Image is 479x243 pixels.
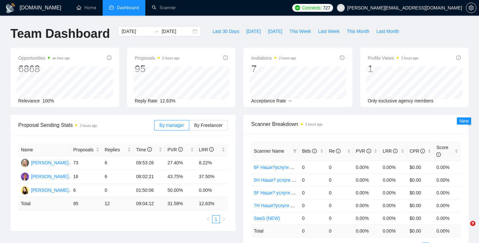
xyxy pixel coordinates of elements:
td: 43.75% [165,170,196,184]
span: swap-right [154,29,159,34]
td: 16 [71,170,102,184]
span: info-circle [340,55,344,60]
td: 6 [71,184,102,197]
span: Proposal Sending Stats [18,121,154,129]
span: Time [136,147,152,152]
a: 5H Наши? услуги + наша ЦА [254,177,314,183]
td: 8.22% [196,156,228,170]
span: 9 [470,221,475,226]
span: to [154,29,159,34]
span: LRR [383,148,398,154]
span: New [459,118,469,124]
div: [PERSON_NAME] [31,187,68,194]
td: 73 [71,156,102,170]
a: 5F Наши? услуги + наша ЦА [254,190,314,195]
span: Bids [302,148,317,154]
span: filter [292,146,298,156]
span: info-circle [107,55,111,60]
td: 0.00% [434,161,461,174]
span: info-circle [209,147,214,152]
span: [DATE] [268,28,282,35]
span: info-circle [312,149,317,153]
div: 6868 [18,63,70,75]
input: End date [162,28,191,35]
td: 0 [326,212,353,224]
span: PVR [167,147,183,152]
span: CPR [410,148,425,154]
button: [DATE] [243,26,264,37]
td: 0.00% [434,212,461,224]
a: VM[PERSON_NAME] [21,187,68,192]
span: 100% [42,98,54,103]
a: KK[PERSON_NAME] [21,160,68,165]
button: This Month [343,26,373,37]
span: Relevance [18,98,40,103]
td: 12.63 % [196,197,228,210]
span: Last 30 Days [212,28,239,35]
button: left [204,215,212,223]
td: 0 [299,199,327,212]
td: 0.00% [353,212,380,224]
td: 0.00% [380,186,407,199]
div: 95 [135,63,180,75]
td: 0.00 % [380,224,407,237]
span: info-circle [393,149,398,153]
button: Last Month [373,26,402,37]
a: 1 [212,216,220,223]
img: logo [5,3,16,13]
td: $0.00 [407,212,434,224]
td: 0.00% [380,174,407,186]
span: Score [436,145,448,157]
td: 0 [326,199,353,212]
td: 0 [326,174,353,186]
span: Replies [105,146,126,153]
span: 12.63% [160,98,175,103]
a: NV[PERSON_NAME] [21,174,68,179]
span: user [339,6,343,10]
li: Next Page [220,215,228,223]
span: -- [289,98,292,103]
td: 0 [299,174,327,186]
span: This Month [347,28,369,35]
time: 2 hours ago [305,123,323,126]
iframe: Intercom live chat [457,221,472,236]
a: 7H Наши?услуги + ?ЦА (минус наша ЦА) [254,203,341,208]
img: upwork-logo.png [295,5,300,10]
span: info-circle [178,147,183,152]
td: 37.50% [196,170,228,184]
button: setting [466,3,476,13]
span: Dashboard [117,5,139,10]
button: Last 30 Days [209,26,243,37]
div: [PERSON_NAME] [31,173,68,180]
span: dashboard [109,5,114,10]
time: 2 hours ago [279,56,296,60]
img: VM [21,186,29,194]
td: 0 [102,184,133,197]
img: NV [21,173,29,181]
td: 0 [299,224,327,237]
td: $ 0.00 [407,224,434,237]
div: 7 [251,63,296,75]
span: info-circle [336,149,341,153]
td: $0.00 [407,199,434,212]
td: 0.00% [434,186,461,199]
span: Last Month [376,28,399,35]
td: 0.00% [353,174,380,186]
td: 09:53:26 [134,156,165,170]
td: 0.00% [434,174,461,186]
time: 2 hours ago [401,56,418,60]
span: Only exclusive agency members [368,98,434,103]
div: [PERSON_NAME] [31,159,68,166]
td: Total [18,197,71,210]
td: 0.00% [353,161,380,174]
td: 0 [299,186,327,199]
th: Proposals [71,144,102,156]
span: [DATE] [246,28,261,35]
th: Name [18,144,71,156]
td: 0.00% [380,199,407,212]
td: 0 [326,186,353,199]
td: 50.00% [165,184,196,197]
span: This Week [289,28,311,35]
td: 0.00% [353,186,380,199]
span: Profile Views [368,54,419,62]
